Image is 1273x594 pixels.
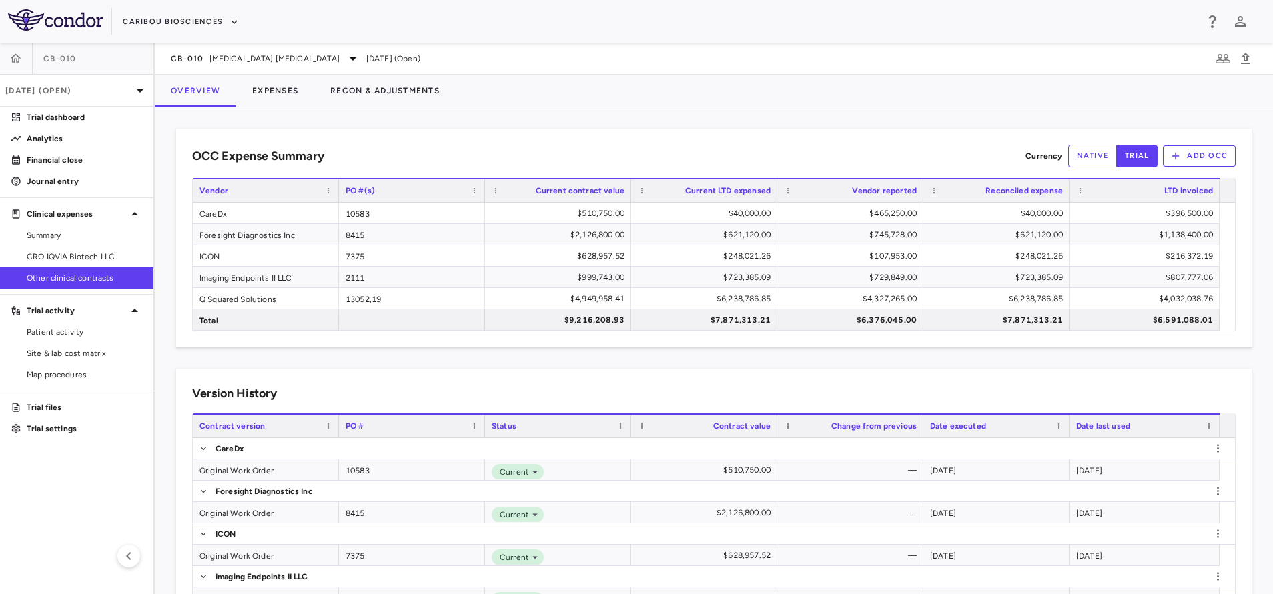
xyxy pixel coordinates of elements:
[497,267,624,288] div: $999,743.00
[216,443,244,455] p: CareDx
[1116,145,1158,167] button: trial
[643,459,771,481] div: $510,750.00
[713,421,771,431] span: Contract value
[643,502,771,523] div: $2,126,800.00
[339,288,485,309] div: 13052,19
[497,224,624,245] div: $2,126,800.00
[497,288,624,309] div: $4,949,958.41
[193,245,339,266] div: ICON
[27,133,143,145] p: Analytics
[1082,224,1213,245] div: $1,138,400.00
[497,309,624,331] div: $9,216,208.93
[789,288,917,309] div: $4,327,265.00
[339,545,485,565] div: 7375
[27,208,127,220] p: Clinical expenses
[171,53,204,64] span: CB-010
[789,545,917,566] div: —
[789,267,917,288] div: $729,849.00
[789,245,917,267] div: $107,953.00
[1082,309,1213,331] div: $6,591,088.01
[685,186,771,195] span: Current LTD expensed
[192,147,324,165] h6: OCC Expense Summary
[497,245,624,267] div: $628,957.52
[339,203,485,223] div: 10583
[193,459,339,480] div: Original Work Order
[643,203,771,224] div: $40,000.00
[643,245,771,267] div: $248,021.26
[366,53,420,65] span: [DATE] (Open)
[923,502,1070,523] div: [DATE]
[643,267,771,288] div: $723,385.09
[536,186,624,195] span: Current contract value
[346,421,364,431] span: PO #
[1164,186,1213,195] span: LTD invoiced
[789,203,917,224] div: $465,250.00
[789,224,917,245] div: $745,728.00
[27,229,143,241] span: Summary
[789,309,917,331] div: $6,376,045.00
[216,571,308,583] p: Imaging Endpoints II LLC
[1025,150,1062,162] p: Currency
[193,224,339,245] div: Foresight Diagnostics Inc
[339,459,485,480] div: 10583
[346,186,375,195] span: PO #(s)
[193,203,339,223] div: CareDx
[935,203,1063,224] div: $40,000.00
[935,245,1063,267] div: $248,021.26
[1068,145,1118,167] button: native
[494,509,529,521] span: Current
[1082,288,1213,309] div: $4,032,038.76
[1070,502,1220,523] div: [DATE]
[27,423,143,435] p: Trial settings
[27,326,143,338] span: Patient activity
[1076,421,1130,431] span: Date last used
[8,9,103,31] img: logo-full-BYUhSk78.svg
[935,288,1063,309] div: $6,238,786.85
[1070,459,1220,480] div: [DATE]
[27,175,143,187] p: Journal entry
[193,545,339,565] div: Original Work Order
[985,186,1063,195] span: Reconciled expense
[923,545,1070,565] div: [DATE]
[789,459,917,481] div: —
[935,267,1063,288] div: $723,385.09
[935,224,1063,245] div: $621,120.00
[831,421,917,431] span: Change from previous
[1070,545,1220,565] div: [DATE]
[643,309,771,331] div: $7,871,313.21
[193,309,339,330] div: Total
[339,502,485,523] div: 8415
[339,224,485,245] div: 8415
[494,551,529,563] span: Current
[492,421,516,431] span: Status
[1082,267,1213,288] div: $807,777.06
[643,224,771,245] div: $621,120.00
[199,186,228,195] span: Vendor
[199,421,265,431] span: Contract version
[923,459,1070,480] div: [DATE]
[930,421,986,431] span: Date executed
[643,545,771,566] div: $628,957.52
[209,53,340,65] span: [MEDICAL_DATA] [MEDICAL_DATA]
[27,251,143,263] span: CRO IQVIA Biotech LLC
[193,502,339,523] div: Original Work Order
[216,528,236,540] p: ICON
[1082,245,1213,267] div: $216,372.19
[497,203,624,224] div: $510,750.00
[43,53,77,64] span: CB-010
[27,111,143,123] p: Trial dashboard
[935,309,1063,331] div: $7,871,313.21
[27,401,143,413] p: Trial files
[27,272,143,284] span: Other clinical contracts
[5,85,132,97] p: [DATE] (Open)
[193,288,339,309] div: Q Squared Solutions
[789,502,917,523] div: —
[27,347,143,359] span: Site & lab cost matrix
[852,186,917,195] span: Vendor reported
[339,245,485,266] div: 7375
[643,288,771,309] div: $6,238,786.85
[216,485,313,497] p: Foresight Diagnostics Inc
[27,305,127,317] p: Trial activity
[192,385,277,403] h6: Version History
[236,75,314,107] button: Expenses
